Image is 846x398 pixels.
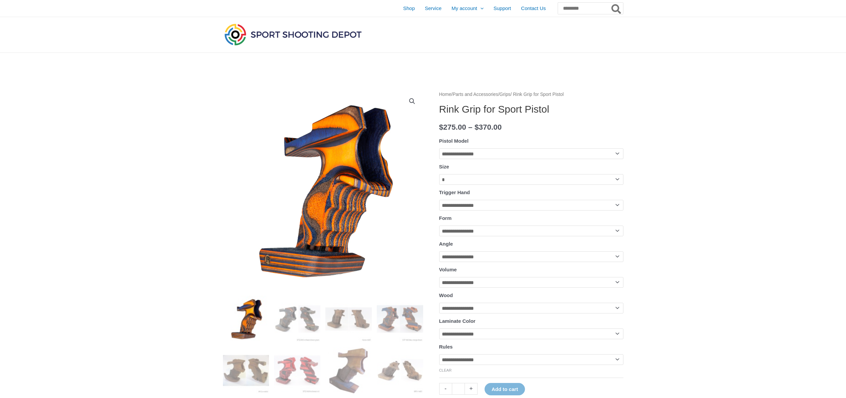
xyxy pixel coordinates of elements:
[475,123,502,131] bdi: 370.00
[439,215,452,221] label: Form
[274,296,320,342] img: Rink Grip for Sport Pistol - Image 2
[439,267,457,272] label: Volume
[439,318,476,324] label: Laminate Color
[439,92,452,97] a: Home
[325,296,372,342] img: Rink Grip for Sport Pistol - Image 3
[439,189,470,195] label: Trigger Hand
[439,368,452,372] a: Clear options
[377,296,423,342] img: Rink Grip for Sport Pistol - Image 4
[465,383,478,395] a: +
[439,241,453,247] label: Angle
[439,164,449,169] label: Size
[439,103,623,115] h1: Rink Grip for Sport Pistol
[468,123,473,131] span: –
[439,292,453,298] label: Wood
[325,347,372,394] img: Rink Grip for Sport Pistol - Image 7
[439,90,623,99] nav: Breadcrumb
[439,138,469,144] label: Pistol Model
[452,383,465,395] input: Product quantity
[406,95,418,107] a: View full-screen image gallery
[439,383,452,395] a: -
[485,383,525,395] button: Add to cart
[223,296,269,342] img: Rink Grip for Sport Pistol
[223,22,363,47] img: Sport Shooting Depot
[439,123,466,131] bdi: 275.00
[377,347,423,394] img: Rink Sport Pistol Grip
[439,123,444,131] span: $
[475,123,479,131] span: $
[500,92,511,97] a: Grips
[223,347,269,394] img: Rink Grip for Sport Pistol - Image 5
[274,347,320,394] img: Rink Grip for Sport Pistol - Image 6
[453,92,498,97] a: Parts and Accessories
[610,3,623,14] button: Search
[439,344,453,350] label: Rules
